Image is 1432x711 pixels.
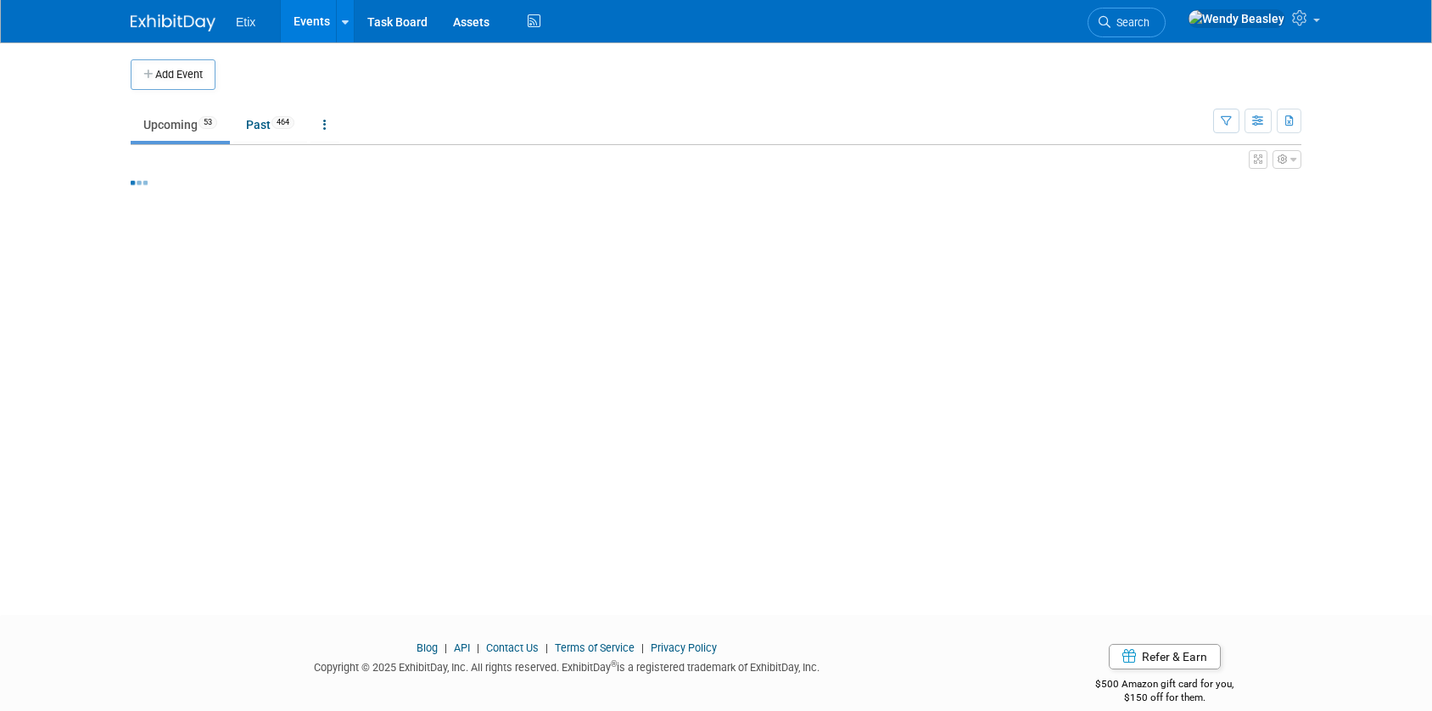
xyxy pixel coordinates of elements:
span: Search [1110,16,1150,29]
sup: ® [611,659,617,669]
button: Add Event [131,59,215,90]
a: Past464 [233,109,307,141]
a: Upcoming53 [131,109,230,141]
div: $500 Amazon gift card for you, [1028,666,1302,705]
div: $150 off for them. [1028,691,1302,705]
a: Terms of Service [555,641,635,654]
img: ExhibitDay [131,14,215,31]
a: Contact Us [486,641,539,654]
a: API [454,641,470,654]
span: 53 [199,116,217,129]
span: | [541,641,552,654]
span: 464 [271,116,294,129]
img: Wendy Beasley [1188,9,1285,28]
a: Privacy Policy [651,641,717,654]
span: Etix [236,15,255,29]
img: loading... [131,181,148,185]
a: Blog [417,641,438,654]
span: | [473,641,484,654]
div: Copyright © 2025 ExhibitDay, Inc. All rights reserved. ExhibitDay is a registered trademark of Ex... [131,656,1003,675]
span: | [440,641,451,654]
a: Refer & Earn [1109,644,1221,669]
a: Search [1088,8,1166,37]
span: | [637,641,648,654]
